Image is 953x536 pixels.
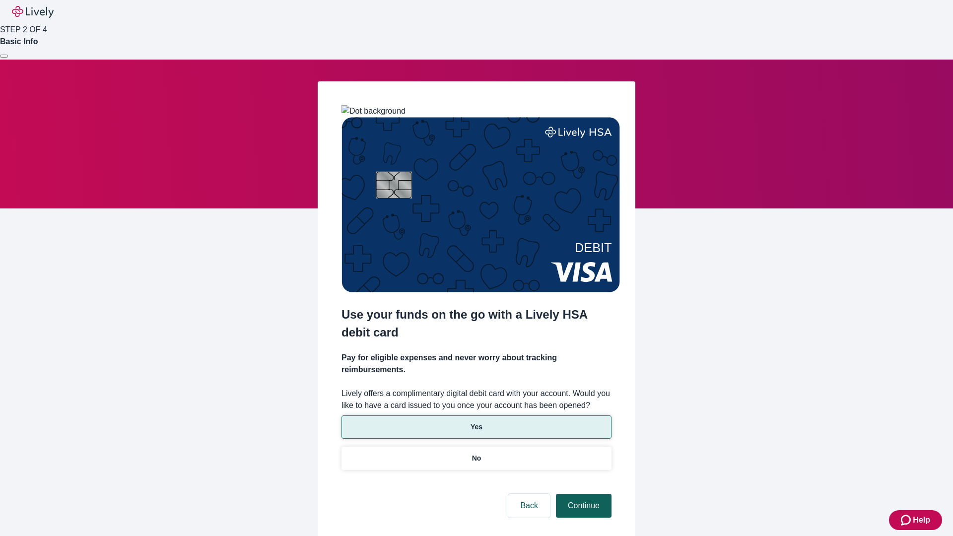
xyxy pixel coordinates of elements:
[508,494,550,518] button: Back
[341,352,612,376] h4: Pay for eligible expenses and never worry about tracking reimbursements.
[341,447,612,470] button: No
[341,388,612,411] label: Lively offers a complimentary digital debit card with your account. Would you like to have a card...
[913,514,930,526] span: Help
[889,510,942,530] button: Zendesk support iconHelp
[556,494,612,518] button: Continue
[471,422,482,432] p: Yes
[341,105,406,117] img: Dot background
[12,6,54,18] img: Lively
[341,117,620,292] img: Debit card
[472,453,481,464] p: No
[341,306,612,341] h2: Use your funds on the go with a Lively HSA debit card
[901,514,913,526] svg: Zendesk support icon
[341,415,612,439] button: Yes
